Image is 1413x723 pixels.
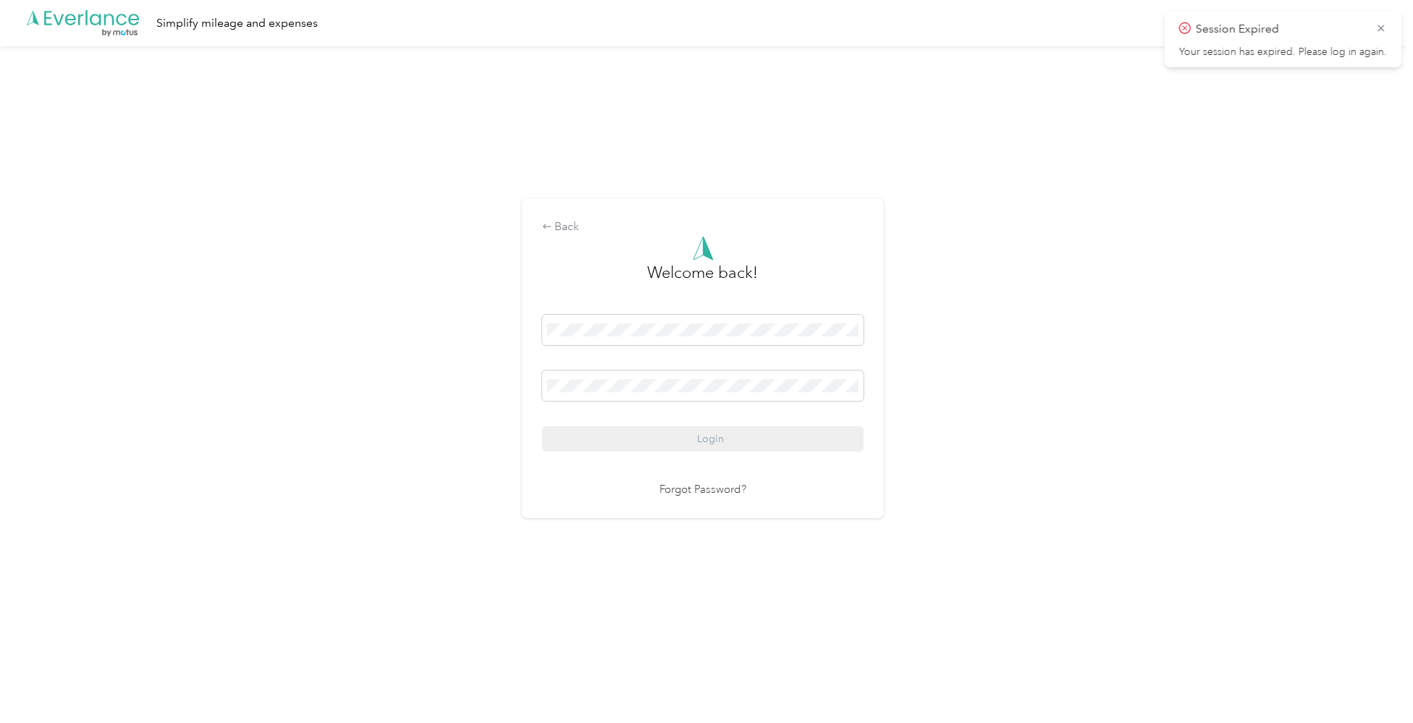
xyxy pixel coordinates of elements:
h3: greeting [648,261,759,300]
p: Session Expired [1196,20,1365,38]
div: Simplify mileage and expenses [156,14,318,33]
a: Forgot Password? [659,482,746,499]
div: Back [542,219,864,236]
p: Your session has expired. Please log in again. [1179,46,1387,59]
